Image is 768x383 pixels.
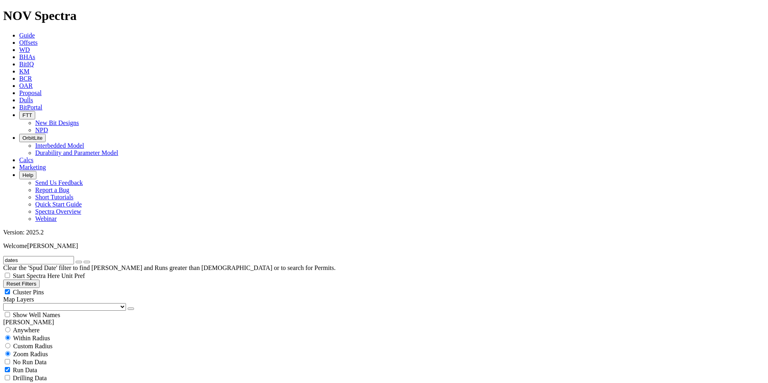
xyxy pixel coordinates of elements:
[19,171,36,179] button: Help
[13,335,50,341] span: Within Radius
[35,215,57,222] a: Webinar
[13,343,52,349] span: Custom Radius
[35,127,48,133] a: NPD
[35,119,79,126] a: New Bit Designs
[19,134,46,142] button: OrbitLite
[35,149,118,156] a: Durability and Parameter Model
[19,54,35,60] a: BHAs
[19,164,46,171] a: Marketing
[22,135,42,141] span: OrbitLite
[19,39,38,46] a: Offsets
[19,111,35,119] button: FTT
[13,272,60,279] span: Start Spectra Here
[13,289,44,296] span: Cluster Pins
[19,46,30,53] a: WD
[3,319,765,326] div: [PERSON_NAME]
[3,296,34,303] span: Map Layers
[19,89,42,96] a: Proposal
[3,264,336,271] span: Clear the 'Spud Date' filter to find [PERSON_NAME] and Runs greater than [DEMOGRAPHIC_DATA] or to...
[19,82,33,89] a: OAR
[35,179,83,186] a: Send Us Feedback
[19,61,34,67] a: BitIQ
[13,375,47,381] span: Drilling Data
[35,208,81,215] a: Spectra Overview
[22,172,33,178] span: Help
[19,32,35,39] a: Guide
[35,142,84,149] a: Interbedded Model
[3,229,765,236] div: Version: 2025.2
[3,280,40,288] button: Reset Filters
[13,312,60,318] span: Show Well Names
[35,194,74,200] a: Short Tutorials
[5,273,10,278] input: Start Spectra Here
[22,112,32,118] span: FTT
[19,97,33,103] a: Dulls
[13,351,48,357] span: Zoom Radius
[13,327,40,333] span: Anywhere
[19,75,32,82] a: BCR
[3,256,74,264] input: Search
[3,242,765,250] p: Welcome
[3,8,765,23] h1: NOV Spectra
[13,359,46,365] span: No Run Data
[35,201,82,208] a: Quick Start Guide
[61,272,85,279] span: Unit Pref
[27,242,78,249] span: [PERSON_NAME]
[19,157,34,163] a: Calcs
[19,104,42,111] a: BitPortal
[35,187,69,193] a: Report a Bug
[19,68,30,75] a: KM
[13,367,37,373] span: Run Data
